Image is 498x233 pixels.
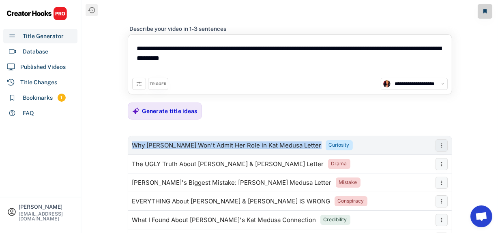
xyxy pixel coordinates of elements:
[20,63,66,71] div: Published Videos
[23,109,34,118] div: FAQ
[142,107,197,115] div: Generate title ideas
[324,216,347,223] div: Credibility
[339,179,357,186] div: Mistake
[130,25,227,32] div: Describe your video in 1-3 sentences
[23,94,53,102] div: Bookmarks
[19,204,74,209] div: [PERSON_NAME]
[132,142,322,149] div: Why [PERSON_NAME] Won't Admit Her Role in Kat Medusa Letter
[150,81,166,87] div: TRIGGER
[23,32,64,41] div: Title Generator
[132,198,331,205] div: EVERYTHING About [PERSON_NAME] & [PERSON_NAME] IS WRONG
[331,160,347,167] div: Drama
[383,80,391,88] img: channels4_profile.jpg
[470,205,492,227] a: Ouvrir le chat
[58,94,66,101] div: 1
[20,78,57,87] div: Title Changes
[132,161,324,167] div: The UGLY Truth About [PERSON_NAME] & [PERSON_NAME] Letter
[132,217,316,223] div: What I Found About [PERSON_NAME]'s Kat Medusa Connection
[19,212,74,221] div: [EMAIL_ADDRESS][DOMAIN_NAME]
[338,198,364,205] div: Conspiracy
[329,142,350,149] div: Curiosity
[6,6,67,21] img: CHPRO%20Logo.svg
[23,47,48,56] div: Database
[132,180,332,186] div: [PERSON_NAME]'s Biggest Mistake: [PERSON_NAME] Medusa Letter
